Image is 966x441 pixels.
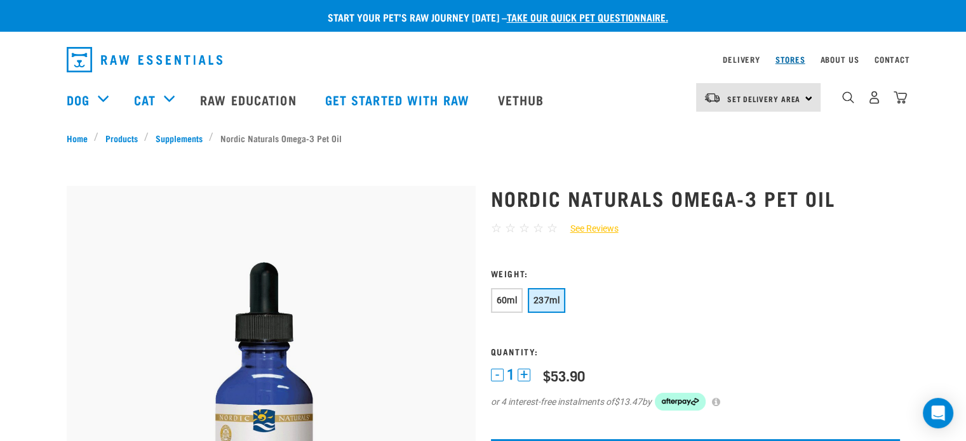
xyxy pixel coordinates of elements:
nav: dropdown navigation [57,42,910,77]
span: 1 [507,368,514,381]
a: Products [98,131,144,145]
a: Get started with Raw [312,74,485,125]
img: van-moving.png [704,92,721,103]
div: $53.90 [543,367,585,383]
a: Cat [134,90,156,109]
a: Dog [67,90,90,109]
button: + [518,369,530,381]
a: See Reviews [558,222,619,235]
span: ☆ [533,221,544,235]
a: About Us [820,57,859,62]
a: Stores [775,57,805,62]
img: home-icon-1@2x.png [842,91,854,103]
img: Afterpay [655,393,706,411]
span: $13.47 [614,395,642,409]
img: user.png [868,91,881,104]
a: take our quick pet questionnaire. [507,14,668,20]
span: ☆ [491,221,502,235]
h3: Weight: [491,268,900,278]
span: ☆ [547,221,558,235]
a: Delivery [723,57,760,62]
span: 60ml [497,295,518,305]
button: 60ml [491,288,523,313]
span: 237ml [533,295,560,305]
a: Raw Education [187,74,312,125]
nav: breadcrumbs [67,131,900,145]
img: home-icon@2x.png [894,91,907,104]
span: ☆ [505,221,516,235]
a: Supplements [149,131,209,145]
h1: Nordic Naturals Omega-3 Pet Oil [491,187,900,209]
h3: Quantity: [491,346,900,356]
span: ☆ [519,221,530,235]
button: - [491,369,504,381]
img: Raw Essentials Logo [67,47,222,72]
button: 237ml [528,288,565,313]
span: Set Delivery Area [727,96,801,101]
a: Contact [875,57,910,62]
div: or 4 interest-free instalments of by [491,393,900,411]
div: Open Intercom Messenger [923,398,953,428]
a: Vethub [485,74,560,125]
a: Home [67,131,95,145]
